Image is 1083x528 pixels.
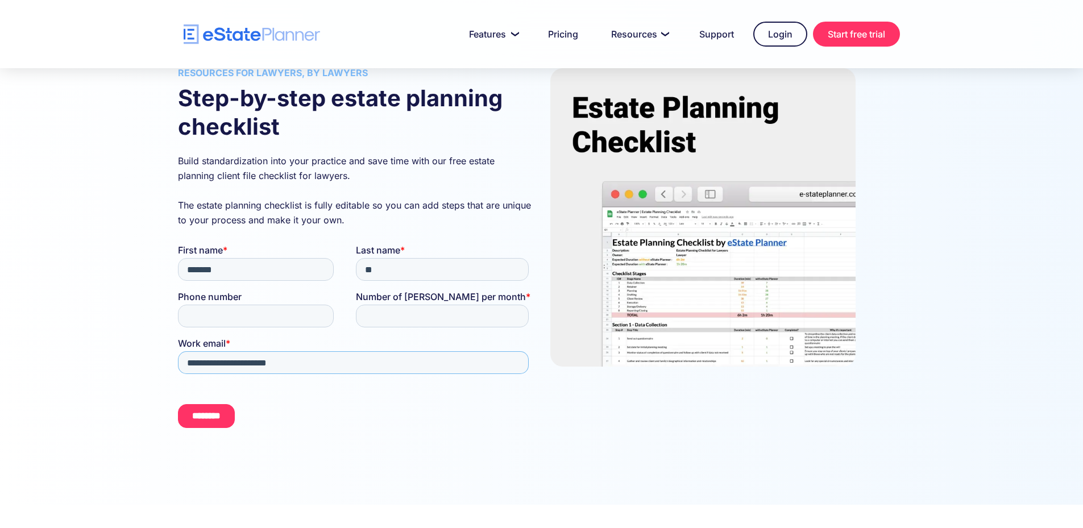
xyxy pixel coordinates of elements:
a: Pricing [534,23,592,45]
a: home [184,24,320,44]
a: Support [686,23,748,45]
a: Login [753,22,807,47]
p: Build standardization into your practice and save time with our free estate planning client file ... [178,153,533,227]
iframe: Form 0 [178,244,533,448]
a: Start free trial [813,22,900,47]
a: Resources [597,23,680,45]
a: Features [455,23,529,45]
h2: Step-by-step estate planning checklist [178,84,533,141]
h3: Resources for lawyers, by lawyers [178,68,533,77]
